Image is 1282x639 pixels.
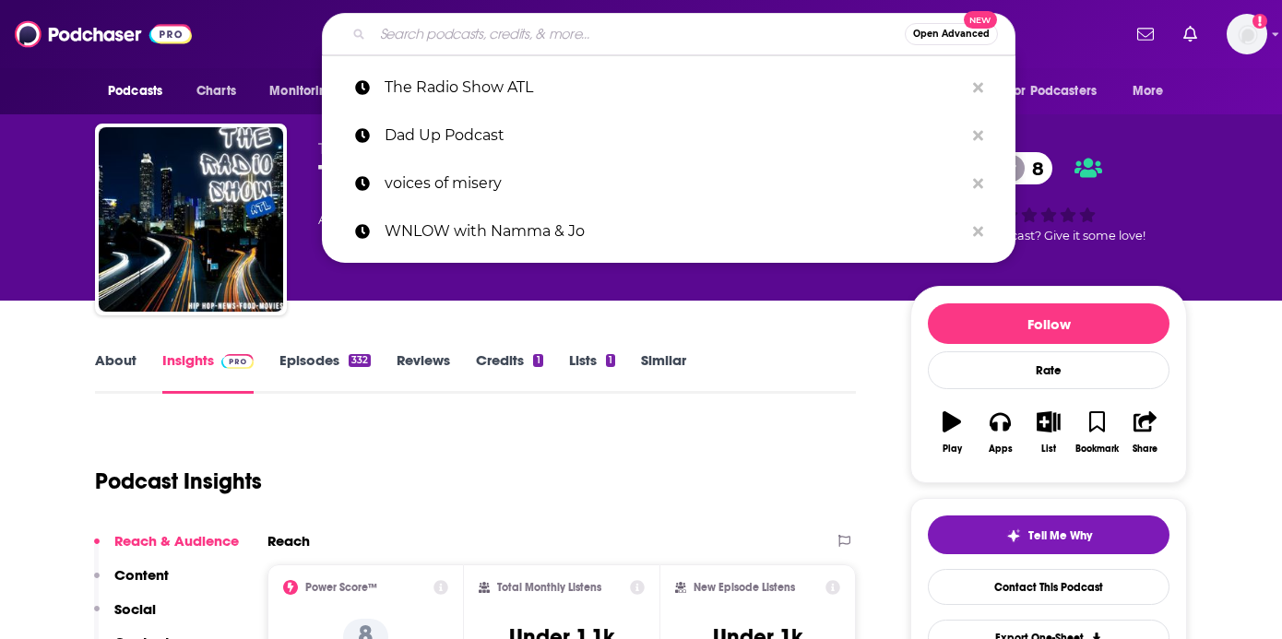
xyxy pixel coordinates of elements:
button: open menu [1120,74,1187,109]
a: InsightsPodchaser Pro [162,351,254,394]
img: tell me why sparkle [1006,528,1021,543]
a: Episodes332 [279,351,371,394]
span: Monitoring [269,78,335,104]
a: Contact This Podcast [928,569,1169,605]
span: Good podcast? Give it some love! [952,229,1145,243]
button: Follow [928,303,1169,344]
p: Social [114,600,156,618]
a: voices of misery [322,160,1015,207]
span: Open Advanced [913,30,990,39]
div: Play [943,444,962,455]
a: About [95,351,137,394]
button: Show profile menu [1227,14,1267,54]
button: tell me why sparkleTell Me Why [928,515,1169,554]
button: open menu [256,74,359,109]
button: open menu [95,74,186,109]
span: The Radio Show ATL [318,140,476,158]
a: Charts [184,74,247,109]
button: Bookmark [1073,399,1121,466]
button: Play [928,399,976,466]
div: Rate [928,351,1169,389]
a: 8 [995,152,1053,184]
p: voices of misery [385,160,964,207]
div: 1 [533,354,542,367]
img: Podchaser - Follow, Share and Rate Podcasts [15,17,192,52]
a: Similar [641,351,686,394]
p: WNLOW with Namma & Jo [385,207,964,255]
a: Reviews [397,351,450,394]
button: open menu [996,74,1123,109]
div: 8Good podcast? Give it some love! [910,140,1187,254]
a: Lists1 [569,351,615,394]
p: Reach & Audience [114,532,239,550]
p: The Radio Show ATL [385,64,964,112]
button: Reach & Audience [94,532,239,566]
h1: Podcast Insights [95,467,262,495]
img: Podchaser Pro [221,354,254,369]
p: Content [114,566,169,584]
span: 8 [1014,152,1053,184]
svg: Add a profile image [1252,14,1267,29]
div: List [1041,444,1056,455]
input: Search podcasts, credits, & more... [373,19,905,49]
h2: Power Score™ [305,581,377,594]
div: Bookmark [1075,444,1119,455]
div: A weekly podcast [318,208,572,231]
a: Show notifications dropdown [1130,18,1161,50]
h2: Total Monthly Listens [497,581,601,594]
a: WNLOW with Namma & Jo [322,207,1015,255]
a: Show notifications dropdown [1176,18,1205,50]
img: The Radio Show ATL [99,127,283,312]
span: More [1133,78,1164,104]
a: Credits1 [476,351,542,394]
button: List [1025,399,1073,466]
div: Search podcasts, credits, & more... [322,13,1015,55]
a: The Radio Show ATL [322,64,1015,112]
button: Open AdvancedNew [905,23,998,45]
div: 1 [606,354,615,367]
span: For Podcasters [1008,78,1097,104]
h2: Reach [267,532,310,550]
div: Apps [989,444,1013,455]
span: Podcasts [108,78,162,104]
div: 332 [349,354,371,367]
button: Share [1122,399,1169,466]
span: Charts [196,78,236,104]
span: Logged in as antonettefrontgate [1227,14,1267,54]
h2: New Episode Listens [694,581,795,594]
button: Social [94,600,156,634]
button: Apps [976,399,1024,466]
button: Content [94,566,169,600]
span: Tell Me Why [1028,528,1092,543]
img: User Profile [1227,14,1267,54]
div: Share [1133,444,1157,455]
span: New [964,11,997,29]
p: Dad Up Podcast [385,112,964,160]
a: Dad Up Podcast [322,112,1015,160]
